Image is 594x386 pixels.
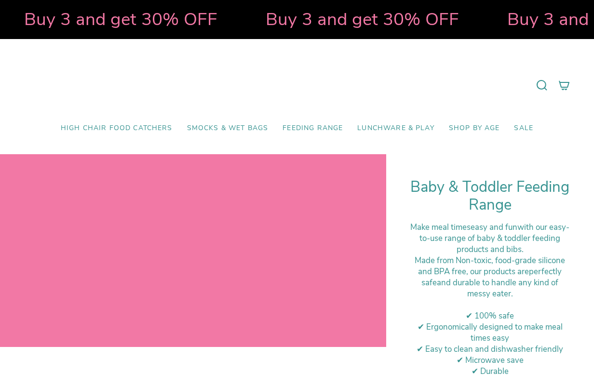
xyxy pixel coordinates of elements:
strong: Buy 3 and get 30% OFF [266,7,459,31]
strong: Buy 3 and get 30% OFF [24,7,217,31]
strong: easy and fun [471,222,517,233]
a: Mumma’s Little Helpers [214,53,380,117]
span: ade from Non-toxic, food-grade silicone and BPA free, our products are and durable to handle any ... [418,255,565,299]
a: Feeding Range [275,117,350,140]
div: Make meal times with our easy-to-use range of baby & toddler feeding products and bibs. [410,222,570,255]
a: High Chair Food Catchers [54,117,180,140]
span: High Chair Food Catchers [61,124,173,133]
a: Lunchware & Play [350,117,441,140]
div: M [410,255,570,299]
h1: Baby & Toddler Feeding Range [410,178,570,214]
span: Feeding Range [283,124,343,133]
span: ✔ Microwave save [457,355,524,366]
span: SALE [514,124,533,133]
a: Shop by Age [442,117,507,140]
div: ✔ Ergonomically designed to make meal times easy [410,321,570,344]
div: ✔ Easy to clean and dishwasher friendly [410,344,570,355]
span: Shop by Age [449,124,500,133]
span: Lunchware & Play [357,124,434,133]
span: Smocks & Wet Bags [187,124,269,133]
a: SALE [507,117,540,140]
div: ✔ 100% safe [410,310,570,321]
div: ✔ Durable [410,366,570,377]
strong: perfectly safe [421,266,562,288]
a: Smocks & Wet Bags [180,117,276,140]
